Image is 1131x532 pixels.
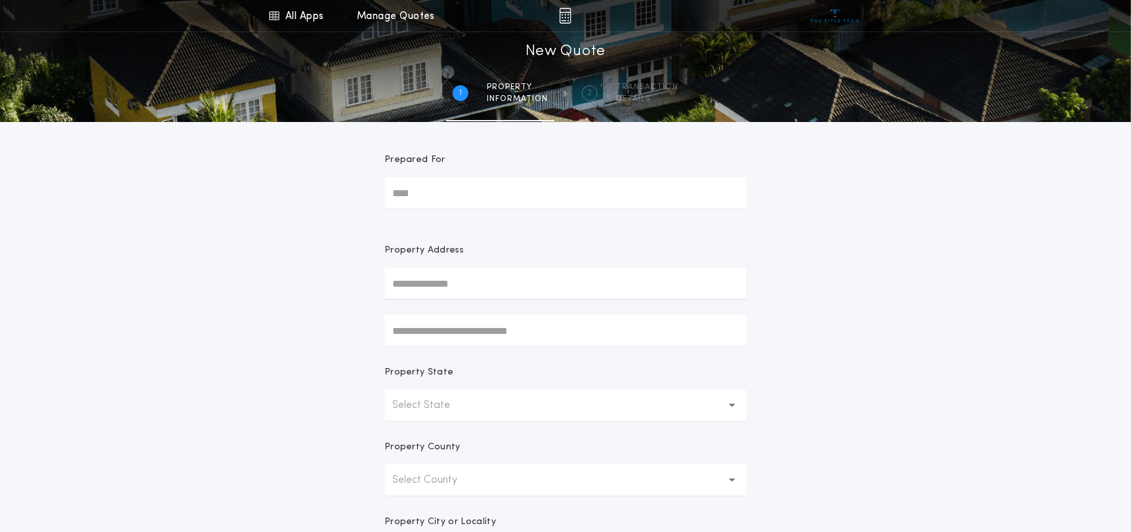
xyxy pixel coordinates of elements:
[616,82,678,92] span: Transaction
[616,94,678,104] span: details
[559,8,571,24] img: img
[384,390,747,421] button: Select State
[487,82,548,92] span: Property
[384,516,496,529] p: Property City or Locality
[459,88,462,98] h2: 1
[811,9,860,22] img: vs-icon
[384,153,445,167] p: Prepared For
[384,177,747,209] input: Prepared For
[392,398,471,413] p: Select State
[525,41,606,62] h1: New Quote
[588,88,592,98] h2: 2
[392,472,478,488] p: Select County
[487,94,548,104] span: information
[384,244,747,257] p: Property Address
[384,464,747,496] button: Select County
[384,366,453,379] p: Property State
[384,441,461,454] p: Property County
